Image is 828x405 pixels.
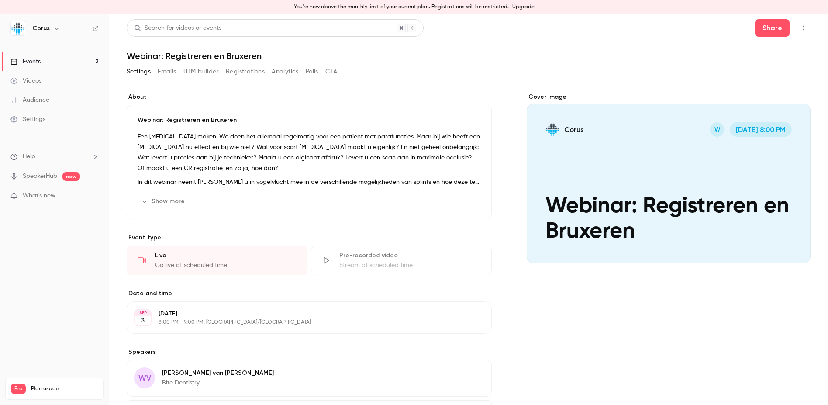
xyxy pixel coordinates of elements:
[162,369,274,377] p: [PERSON_NAME] van [PERSON_NAME]
[306,65,318,79] button: Polls
[11,21,25,35] img: Corus
[127,233,492,242] p: Event type
[31,385,98,392] span: Plan usage
[23,152,35,161] span: Help
[127,360,492,397] div: WV[PERSON_NAME] van [PERSON_NAME]Bite Dentistry
[158,65,176,79] button: Emails
[325,65,337,79] button: CTA
[755,19,790,37] button: Share
[10,76,41,85] div: Videos
[512,3,535,10] a: Upgrade
[162,378,274,387] p: Bite Dentistry
[138,372,151,384] span: WV
[339,251,481,260] div: Pre-recorded video
[159,309,445,318] p: [DATE]
[127,348,492,357] label: Speakers
[527,93,811,101] label: Cover image
[138,116,481,125] p: Webinar: Registreren en Bruxeren
[141,316,145,325] p: 3
[10,152,99,161] li: help-dropdown-opener
[138,132,481,173] p: Een [MEDICAL_DATA] maken. We doen het allemaal regelmatig voor een patiënt met parafuncties. Maar...
[138,194,190,208] button: Show more
[23,172,57,181] a: SpeakerHub
[127,289,492,298] label: Date and time
[32,24,50,33] h6: Corus
[10,96,49,104] div: Audience
[527,93,811,263] section: Cover image
[23,191,55,201] span: What's new
[10,115,45,124] div: Settings
[183,65,219,79] button: UTM builder
[135,310,151,316] div: SEP
[62,172,80,181] span: new
[339,261,481,270] div: Stream at scheduled time
[10,57,41,66] div: Events
[272,65,299,79] button: Analytics
[127,93,492,101] label: About
[138,177,481,187] p: In dit webinar neemt [PERSON_NAME] u in vogelvlucht mee in de verschillende mogelijkheden van spl...
[159,319,445,326] p: 8:00 PM - 9:00 PM, [GEOGRAPHIC_DATA]/[GEOGRAPHIC_DATA]
[127,246,307,275] div: LiveGo live at scheduled time
[155,261,297,270] div: Go live at scheduled time
[226,65,265,79] button: Registrations
[155,251,297,260] div: Live
[127,51,811,61] h1: Webinar: Registreren en Bruxeren
[311,246,492,275] div: Pre-recorded videoStream at scheduled time
[127,65,151,79] button: Settings
[134,24,221,33] div: Search for videos or events
[11,384,26,394] span: Pro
